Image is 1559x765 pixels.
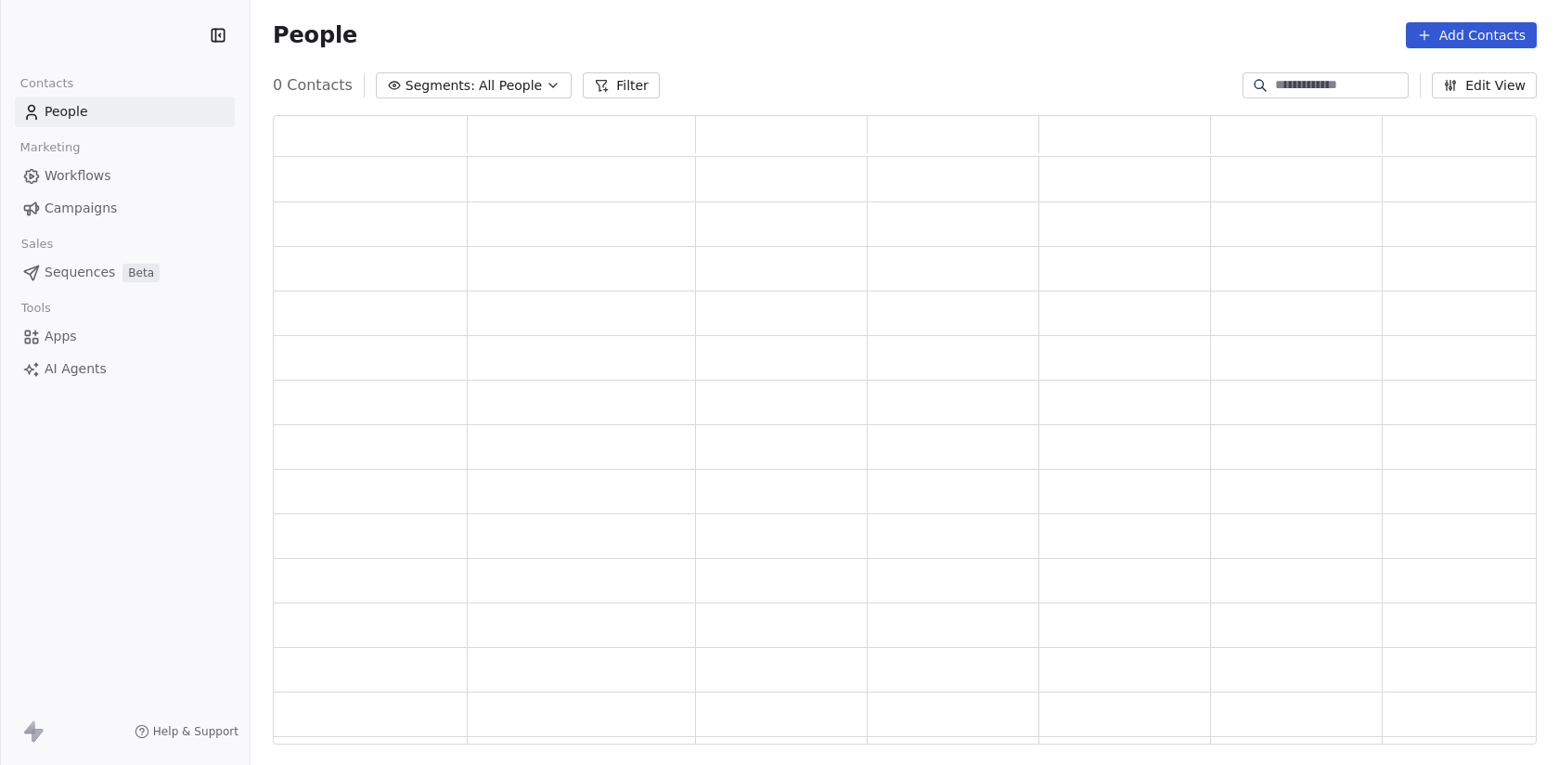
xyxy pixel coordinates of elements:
a: Workflows [15,161,235,191]
div: grid [274,157,1554,746]
button: Edit View [1432,72,1537,98]
span: Contacts [12,70,82,97]
span: Campaigns [45,199,117,218]
span: All People [479,76,542,96]
span: Workflows [45,166,111,186]
span: 0 Contacts [273,74,353,97]
span: Sales [13,230,61,258]
a: Apps [15,321,235,352]
span: Sequences [45,263,115,282]
span: Help & Support [153,724,238,739]
span: AI Agents [45,359,107,379]
a: Campaigns [15,193,235,224]
button: Filter [583,72,660,98]
span: Tools [13,294,58,322]
a: SequencesBeta [15,257,235,288]
span: Segments: [406,76,475,96]
a: People [15,97,235,127]
span: Marketing [12,134,88,162]
a: Help & Support [135,724,238,739]
span: Apps [45,327,77,346]
a: AI Agents [15,354,235,384]
span: People [45,102,88,122]
span: People [273,21,357,49]
span: Beta [122,264,160,282]
button: Add Contacts [1406,22,1537,48]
